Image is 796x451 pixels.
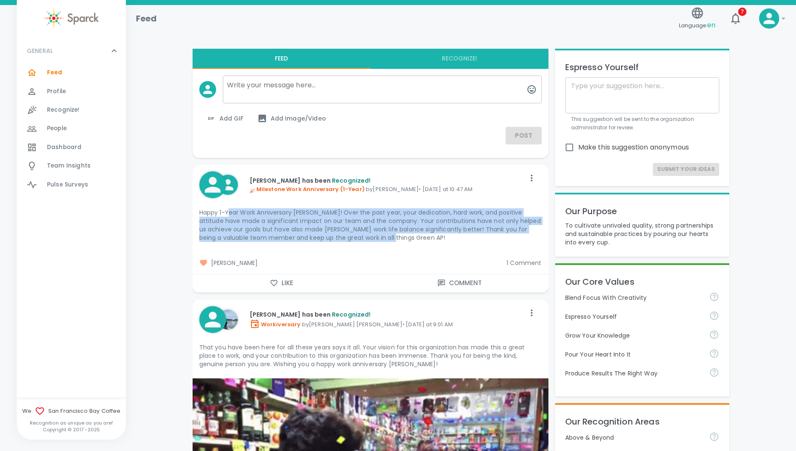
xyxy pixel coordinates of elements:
[738,8,746,16] span: 7
[47,68,63,77] span: Feed
[17,38,126,63] div: GENERAL
[709,330,719,340] svg: Follow your curiosity and learn together
[565,415,720,428] p: Our Recognition Areas
[199,259,500,267] span: [PERSON_NAME]
[565,294,703,302] p: Blend Focus With Creativity
[47,106,80,114] span: Recognize!
[709,367,719,378] svg: Find success working together and doing the right thing
[17,119,126,138] a: People
[506,259,541,267] span: 1 Comment
[47,87,66,96] span: Profile
[218,309,238,330] img: Picture of Anna Belle Heredia
[199,208,542,242] p: Happy 1-Year Work Anniversary [PERSON_NAME]! Over the past year, your dedication, hard work, and ...
[250,319,525,329] p: by [PERSON_NAME] [PERSON_NAME] • [DATE] at 9:01 AM
[17,82,126,101] a: Profile
[257,113,326,123] span: Add Image/Video
[47,181,88,189] span: Pulse Surveys
[17,63,126,197] div: GENERAL
[565,312,703,321] p: Espresso Yourself
[17,8,126,28] a: Sparck logo
[17,138,126,157] a: Dashboard
[250,320,301,328] span: Workiversary
[578,142,689,152] span: Make this suggestion anonymous
[17,101,126,119] a: Recognize!
[44,8,99,28] img: Sparck logo
[709,432,719,442] svg: For going above and beyond!
[676,4,719,34] button: Language:en
[726,8,746,29] button: 7
[571,115,714,132] p: This suggestion will be sent to the organization administrator for review.
[17,176,126,194] a: Pulse Surveys
[199,343,542,368] p: That you have been here for all these years says it all. Your vision for this organization has ma...
[565,275,720,288] p: Our Core Values
[709,292,719,302] svg: Achieve goals today and innovate for tomorrow
[17,63,126,82] a: Feed
[565,433,703,442] p: Above & Beyond
[565,60,720,74] p: Espresso Yourself
[193,274,371,292] button: Like
[371,49,548,69] button: Recognize!
[709,349,719,359] svg: Come to work to make a difference in your own way
[709,311,719,321] svg: Share your voice and your ideas
[707,20,715,30] span: en
[371,274,548,292] button: Comment
[17,426,126,433] p: Copyright © 2017 - 2025
[17,157,126,175] a: Team Insights
[679,20,715,31] span: Language:
[206,113,244,123] span: Add GIF
[193,49,548,69] div: interaction tabs
[565,331,703,340] p: Grow Your Knowledge
[250,185,525,194] p: by [PERSON_NAME] • [DATE] at 10:47 AM
[47,143,81,152] span: Dashboard
[17,406,126,416] span: We San Francisco Bay Coffee
[332,176,371,185] span: Recognized!
[565,350,703,359] p: Pour Your Heart Into It
[250,185,365,193] span: Milestone Work Anniversary (1-Year)
[250,176,525,185] p: [PERSON_NAME] has been
[136,12,157,25] h1: Feed
[565,221,720,246] p: To cultivate unrivaled quality, strong partnerships and sustainable practices by pouring our hear...
[565,369,703,378] p: Produce Results The Right Way
[17,420,126,426] p: Recognition as unique as you are!
[565,205,720,218] p: Our Purpose
[193,49,371,69] button: Feed
[47,162,91,170] span: Team Insights
[27,47,53,55] p: GENERAL
[332,310,371,319] span: Recognized!
[250,310,525,319] p: [PERSON_NAME] has been
[47,124,67,133] span: People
